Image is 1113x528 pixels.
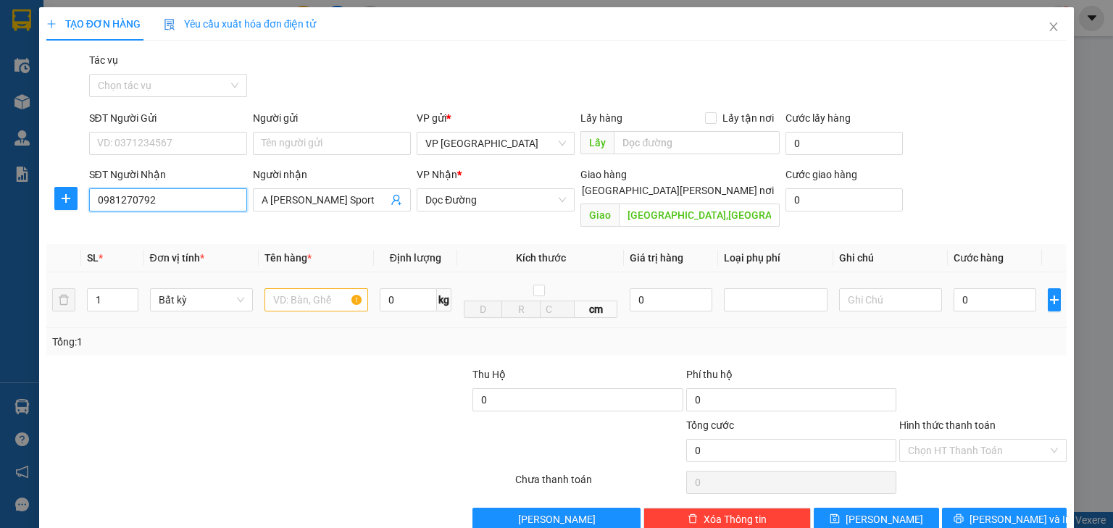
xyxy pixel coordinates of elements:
[1048,21,1059,33] span: close
[540,301,575,318] input: C
[630,288,712,311] input: 0
[472,369,506,380] span: Thu Hộ
[253,167,411,183] div: Người nhận
[89,110,247,126] div: SĐT Người Gửi
[391,194,402,206] span: user-add
[619,204,780,227] input: Dọc đường
[437,288,451,311] span: kg
[501,301,541,318] input: R
[717,110,780,126] span: Lấy tận nơi
[954,252,1004,264] span: Cước hàng
[830,514,840,525] span: save
[580,131,614,154] span: Lấy
[580,169,627,180] span: Giao hàng
[686,419,734,431] span: Tổng cước
[164,19,175,30] img: icon
[150,252,204,264] span: Đơn vị tính
[518,511,596,527] span: [PERSON_NAME]
[89,54,118,66] label: Tác vụ
[785,188,903,211] input: Cước giao hàng
[425,189,566,211] span: Dọc Đường
[87,252,99,264] span: SL
[899,419,996,431] label: Hình thức thanh toán
[833,244,949,272] th: Ghi chú
[46,19,57,29] span: plus
[464,301,503,318] input: D
[688,514,698,525] span: delete
[686,366,896,388] div: Phí thu hộ
[516,252,566,264] span: Kích thước
[785,169,857,180] label: Cước giao hàng
[580,112,622,124] span: Lấy hàng
[514,472,684,497] div: Chưa thanh toán
[1048,288,1061,311] button: plus
[704,511,767,527] span: Xóa Thông tin
[417,110,575,126] div: VP gửi
[1049,294,1060,306] span: plus
[417,169,457,180] span: VP Nhận
[52,288,75,311] button: delete
[46,18,141,30] span: TẠO ĐƠN HÀNG
[576,183,780,198] span: [GEOGRAPHIC_DATA][PERSON_NAME] nơi
[954,514,964,525] span: printer
[718,244,833,272] th: Loại phụ phí
[839,288,943,311] input: Ghi Chú
[846,511,923,527] span: [PERSON_NAME]
[425,133,566,154] span: VP Đà Nẵng
[52,334,430,350] div: Tổng: 1
[264,288,368,311] input: VD: Bàn, Ghế
[575,301,617,318] span: cm
[390,252,441,264] span: Định lượng
[1033,7,1074,48] button: Close
[785,112,851,124] label: Cước lấy hàng
[253,110,411,126] div: Người gửi
[630,252,683,264] span: Giá trị hàng
[970,511,1071,527] span: [PERSON_NAME] và In
[159,289,245,311] span: Bất kỳ
[580,204,619,227] span: Giao
[164,18,317,30] span: Yêu cầu xuất hóa đơn điện tử
[785,132,903,155] input: Cước lấy hàng
[55,193,77,204] span: plus
[264,252,312,264] span: Tên hàng
[89,167,247,183] div: SĐT Người Nhận
[54,187,78,210] button: plus
[614,131,780,154] input: Dọc đường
